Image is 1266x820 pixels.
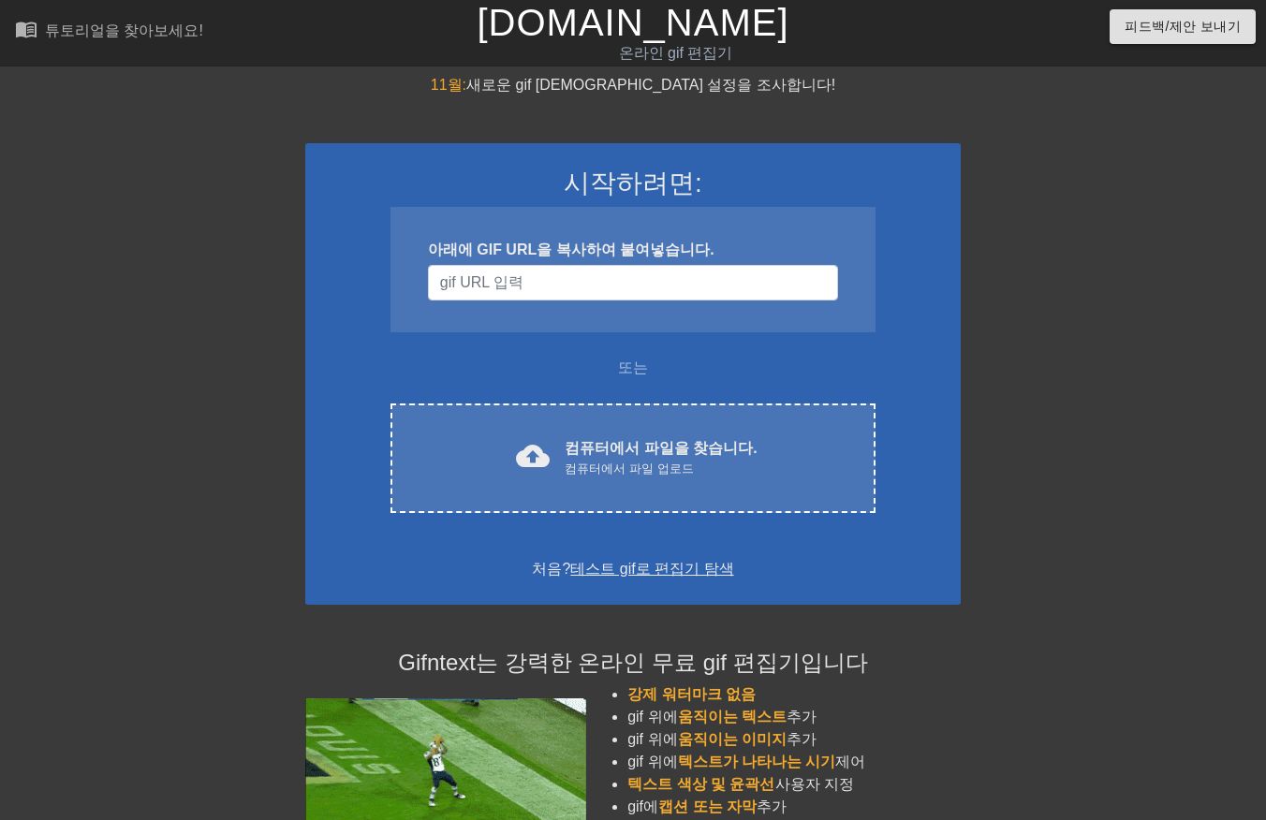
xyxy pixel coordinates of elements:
div: 튜토리얼을 찾아보세요! [45,22,203,38]
span: 피드백/제안 보내기 [1125,15,1241,38]
a: [DOMAIN_NAME] [477,2,788,43]
span: 텍스트가 나타나는 시기 [678,754,836,769]
button: 피드백/제안 보내기 [1110,9,1256,44]
div: 처음? [330,558,936,580]
h3: 시작하려면: [330,168,936,199]
div: 새로운 gif [DEMOGRAPHIC_DATA] 설정을 조사합니다! [305,74,961,96]
span: menu_book [15,18,37,40]
li: gif 위에 추가 [627,706,961,728]
span: 움직이는 텍스트 [678,709,787,725]
div: 또는 [354,357,912,379]
span: 캡션 또는 자막 [658,798,757,814]
div: 컴퓨터에서 파일 업로드 [565,460,757,478]
span: 움직이는 이미지 [678,731,787,747]
a: 튜토리얼을 찾아보세요! [15,18,203,47]
li: 사용자 지정 [627,773,961,796]
li: gif 위에 제어 [627,751,961,773]
span: cloud_upload [516,439,550,473]
li: gif 위에 추가 [627,728,961,751]
font: 컴퓨터에서 파일을 찾습니다. [565,440,757,456]
li: gif에 추가 [627,796,961,818]
h4: Gifntext는 강력한 온라인 무료 gif 편집기입니다 [305,650,961,677]
span: 텍스트 색상 및 윤곽선 [627,776,774,792]
span: 강제 워터마크 없음 [627,686,756,702]
span: 11월: [431,77,466,93]
a: 테스트 gif로 편집기 탐색 [570,561,733,577]
div: 아래에 GIF URL을 복사하여 붙여넣습니다. [428,239,838,261]
div: 온라인 gif 편집기 [432,42,920,65]
input: 사용자 이름 [428,265,838,300]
